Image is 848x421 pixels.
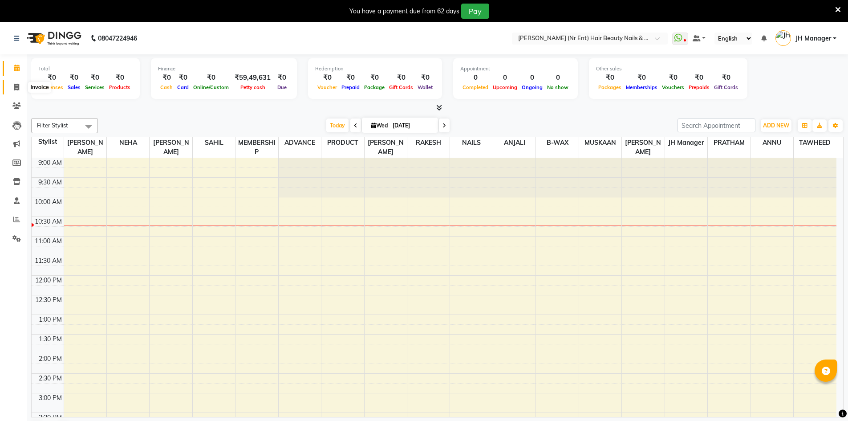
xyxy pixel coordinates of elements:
[37,393,64,403] div: 3:00 PM
[712,84,740,90] span: Gift Cards
[596,65,740,73] div: Other sales
[23,26,84,51] img: logo
[390,119,434,132] input: 2025-09-03
[460,84,491,90] span: Completed
[321,137,364,148] span: PRODUCT
[107,73,133,83] div: ₹0
[191,73,231,83] div: ₹0
[37,178,64,187] div: 9:30 AM
[65,73,83,83] div: ₹0
[315,84,339,90] span: Voucher
[365,137,407,158] span: [PERSON_NAME]
[238,84,268,90] span: Petty cash
[33,276,64,285] div: 12:00 PM
[491,84,519,90] span: Upcoming
[175,73,191,83] div: ₹0
[545,73,571,83] div: 0
[596,73,624,83] div: ₹0
[315,65,435,73] div: Redemption
[415,84,435,90] span: Wallet
[660,73,686,83] div: ₹0
[461,4,489,19] button: Pay
[65,84,83,90] span: Sales
[795,34,831,43] span: JH Manager
[32,137,64,147] div: Stylist
[407,137,450,148] span: RAKESH
[315,73,339,83] div: ₹0
[387,84,415,90] span: Gift Cards
[460,73,491,83] div: 0
[38,65,133,73] div: Total
[38,73,65,83] div: ₹0
[193,137,235,148] span: SAHIL
[460,65,571,73] div: Appointment
[665,137,707,148] span: JH Manager
[415,73,435,83] div: ₹0
[37,335,64,344] div: 1:30 PM
[362,73,387,83] div: ₹0
[231,73,274,83] div: ₹59,49,631
[33,197,64,207] div: 10:00 AM
[37,158,64,168] div: 9:00 AM
[83,84,107,90] span: Services
[28,82,51,93] div: Invoice
[33,295,64,305] div: 12:30 PM
[33,217,64,226] div: 10:30 AM
[362,84,387,90] span: Package
[811,385,839,412] iframe: chat widget
[545,84,571,90] span: No show
[678,119,755,132] input: Search Appointment
[775,30,791,46] img: JH Manager
[158,84,175,90] span: Cash
[761,119,791,132] button: ADD NEW
[387,73,415,83] div: ₹0
[37,354,64,364] div: 2:00 PM
[83,73,107,83] div: ₹0
[33,237,64,246] div: 11:00 AM
[712,73,740,83] div: ₹0
[64,137,106,158] span: [PERSON_NAME]
[175,84,191,90] span: Card
[37,122,68,129] span: Filter Stylist
[274,73,290,83] div: ₹0
[686,73,712,83] div: ₹0
[326,119,349,132] span: Today
[37,315,64,324] div: 1:00 PM
[158,73,175,83] div: ₹0
[150,137,192,158] span: [PERSON_NAME]
[579,137,621,148] span: MUSKAAN
[660,84,686,90] span: Vouchers
[596,84,624,90] span: Packages
[519,84,545,90] span: Ongoing
[33,256,64,266] div: 11:30 AM
[158,65,290,73] div: Finance
[98,26,137,51] b: 08047224946
[794,137,836,148] span: TAWHEED
[107,137,149,148] span: NEHA
[763,122,789,129] span: ADD NEW
[624,73,660,83] div: ₹0
[622,137,664,158] span: [PERSON_NAME]
[686,84,712,90] span: Prepaids
[191,84,231,90] span: Online/Custom
[235,137,278,158] span: MEMBERSHIP
[751,137,793,148] span: ANNU
[369,122,390,129] span: Wed
[450,137,492,148] span: NAILS
[493,137,536,148] span: ANJALI
[349,7,459,16] div: You have a payment due from 62 days
[491,73,519,83] div: 0
[339,73,362,83] div: ₹0
[519,73,545,83] div: 0
[624,84,660,90] span: Memberships
[275,84,289,90] span: Due
[339,84,362,90] span: Prepaid
[279,137,321,148] span: ADVANCE
[536,137,578,148] span: B-WAX
[708,137,750,148] span: PRATHAM
[107,84,133,90] span: Products
[37,374,64,383] div: 2:30 PM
